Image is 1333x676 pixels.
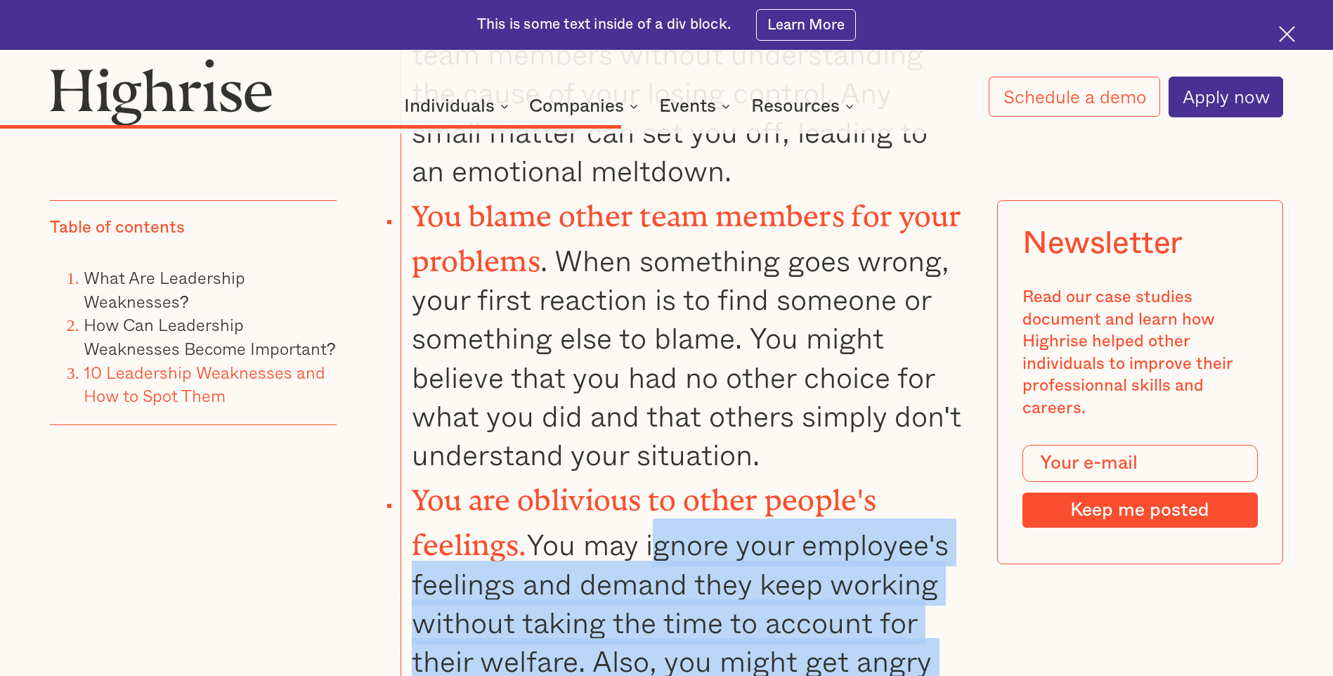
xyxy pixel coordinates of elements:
[477,15,731,34] div: This is some text inside of a div block.
[404,98,495,115] div: Individuals
[1022,445,1257,482] input: Your e-mail
[751,98,840,115] div: Resources
[412,483,877,547] strong: You are oblivious to other people's feelings.
[989,77,1159,117] a: Schedule a demo
[1022,287,1257,420] div: Read our case studies document and learn how Highrise helped other individuals to improve their p...
[404,98,513,115] div: Individuals
[50,58,273,126] img: Highrise logo
[1169,77,1283,117] a: Apply now
[401,190,966,474] li: . When something goes wrong, your first reaction is to find someone or something else to blame. Y...
[751,98,858,115] div: Resources
[84,358,325,408] a: 10 Leadership Weaknesses and How to Spot Them
[1022,493,1257,528] input: Keep me posted
[529,98,642,115] div: Companies
[1022,445,1257,528] form: Modal Form
[50,217,185,240] div: Table of contents
[1022,226,1183,262] div: Newsletter
[1279,26,1295,42] img: Cross icon
[659,98,734,115] div: Events
[412,200,962,263] strong: You blame other team members for your problems
[529,98,624,115] div: Companies
[84,311,336,361] a: How Can Leadership Weaknesses Become Important?
[659,98,716,115] div: Events
[84,264,245,314] a: What Are Leadership Weaknesses?
[756,9,857,41] a: Learn More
